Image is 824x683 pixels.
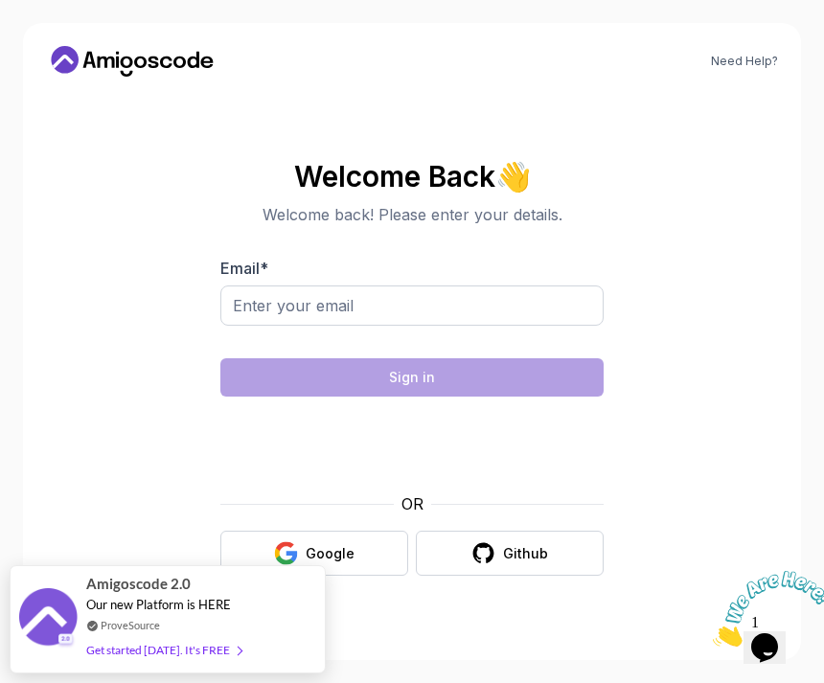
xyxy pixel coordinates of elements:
[220,531,408,576] button: Google
[220,285,604,326] input: Enter your email
[705,563,824,654] iframe: chat widget
[416,531,604,576] button: Github
[19,588,77,650] img: provesource social proof notification image
[86,639,241,661] div: Get started [DATE]. It's FREE
[220,161,604,192] h2: Welcome Back
[503,544,548,563] div: Github
[401,492,423,515] p: OR
[267,408,557,481] iframe: Tiện ích chứa hộp kiểm cho thử thách bảo mật hCaptcha
[493,158,534,195] span: 👋
[306,544,355,563] div: Google
[8,8,126,83] img: Chat attention grabber
[46,46,218,77] a: Home link
[86,597,231,612] span: Our new Platform is HERE
[8,8,15,24] span: 1
[101,617,160,633] a: ProveSource
[220,203,604,226] p: Welcome back! Please enter your details.
[220,358,604,397] button: Sign in
[711,54,778,69] a: Need Help?
[86,573,191,595] span: Amigoscode 2.0
[220,259,268,278] label: Email *
[389,368,435,387] div: Sign in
